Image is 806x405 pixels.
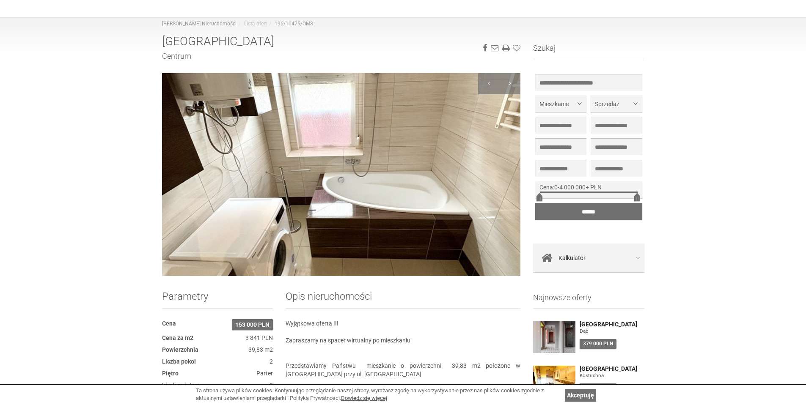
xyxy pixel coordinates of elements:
h2: Opis nieruchomości [286,291,520,309]
dt: Cena za m2 [162,334,193,342]
a: [GEOGRAPHIC_DATA] [580,321,644,328]
dd: Parter [162,369,273,378]
dt: Cena [162,319,176,328]
button: Mieszkanie [535,95,586,112]
dd: 2 [162,381,273,389]
span: 153 000 PLN [232,319,273,330]
dt: Liczba pokoi [162,357,196,366]
span: Kalkulator [558,252,586,264]
li: Lista ofert [237,20,267,27]
span: 4 000 000+ PLN [559,184,602,191]
dd: 3 841 PLN [162,334,273,342]
a: [GEOGRAPHIC_DATA] [580,366,644,372]
h3: Najnowsze oferty [533,293,644,309]
a: Akceptuję [565,389,596,402]
dt: Liczba pięter [162,381,197,389]
span: Mieszkanie [539,100,576,108]
img: Mieszkanie Sprzedaż Chorzów Centrum [162,73,521,276]
div: Ta strona używa plików cookies. Kontynuując przeglądanie naszej strony, wyrażasz zgodę na wykorzy... [196,387,561,402]
span: 0 [554,184,558,191]
a: [PERSON_NAME] Nieruchomości [162,21,237,27]
dd: 39,83 m2 [162,345,273,354]
span: Sprzedaż [595,100,631,108]
a: Dowiedz się więcej [341,395,387,401]
dd: 2 [162,357,273,366]
div: 379 000 PLN [580,339,616,349]
dt: Powierzchnia [162,345,198,354]
div: - [535,181,642,198]
h2: Centrum [162,52,521,60]
figure: Kostuchna [580,372,644,379]
h1: [GEOGRAPHIC_DATA] [162,35,521,48]
figure: Dąb [580,328,644,335]
dt: Piętro [162,369,179,378]
a: 196/10475/OMS [275,21,313,27]
button: Sprzedaż [591,95,642,112]
h2: Parametry [162,291,273,309]
span: Cena: [539,184,554,191]
h3: Szukaj [533,44,644,59]
div: 215 000 PLN [580,383,616,393]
